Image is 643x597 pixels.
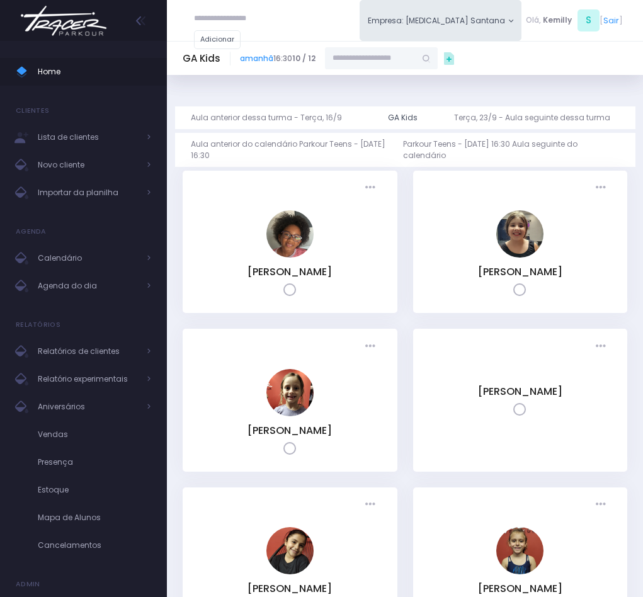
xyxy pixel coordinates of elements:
a: Manuela Andrade Bertolla [496,566,543,577]
div: Presença [591,495,610,514]
span: Calendário [38,250,139,266]
div: Presença [361,178,380,197]
a: Aula anterior dessa turma - Terça, 16/9 [191,106,351,129]
span: S [578,9,600,31]
span: Agenda do dia [38,278,139,294]
a: Livia Baião Gomes [266,566,314,577]
a: amanhã [240,53,273,64]
img: Lara Prado Pfefer [266,369,314,416]
span: Presença [38,454,151,470]
span: Kemilly [543,14,572,26]
span: 16:30 [240,53,316,64]
span: Olá, [526,14,541,26]
a: Lara Prado Pfefer [266,408,314,419]
img: Livia Baião Gomes [266,527,314,574]
img: Giulia Coelho Mariano [266,210,314,258]
div: GA Kids [388,112,418,123]
span: Lista de clientes [38,129,139,145]
a: [PERSON_NAME] [478,264,562,279]
a: Giulia Coelho Mariano [266,249,314,260]
a: Sair [603,14,619,26]
span: Mapa de Alunos [38,509,151,526]
span: Relatórios de clientes [38,343,139,360]
span: Aniversários [38,399,139,415]
a: [PERSON_NAME] [248,423,332,438]
h4: Relatórios [16,312,60,338]
a: [PERSON_NAME] [248,581,332,596]
a: [PERSON_NAME] [478,384,562,399]
div: Presença [361,336,380,355]
span: Cancelamentos [38,537,151,554]
img: Heloisa Frederico Mota [496,210,543,258]
span: Vendas [38,426,151,443]
span: Home [38,64,151,80]
h5: GA Kids [183,53,220,64]
span: Novo cliente [38,157,139,173]
div: [ ] [521,8,627,33]
div: Presença [591,336,610,355]
a: [PERSON_NAME] [478,581,562,596]
div: Ações Rápidas [438,47,460,70]
a: Heloisa Frederico Mota [496,249,543,260]
h4: Admin [16,572,40,597]
a: [PERSON_NAME] [248,264,332,279]
div: Presença [591,178,610,197]
img: Manuela Andrade Bertolla [496,527,543,574]
a: Terça, 23/9 - Aula seguinte dessa turma [454,106,620,129]
h4: Clientes [16,98,49,123]
a: Adicionar [194,30,241,49]
span: Relatório experimentais [38,371,139,387]
strong: 10 / 12 [292,53,316,64]
span: Estoque [38,482,151,498]
div: Presença [361,495,380,514]
a: Parkour Teens - [DATE] 16:30 Aula seguinte do calendário [403,133,619,167]
h4: Agenda [16,219,47,244]
span: Importar da planilha [38,185,139,201]
a: Aula anterior do calendário Parkour Teens - [DATE] 16:30 [191,133,404,167]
